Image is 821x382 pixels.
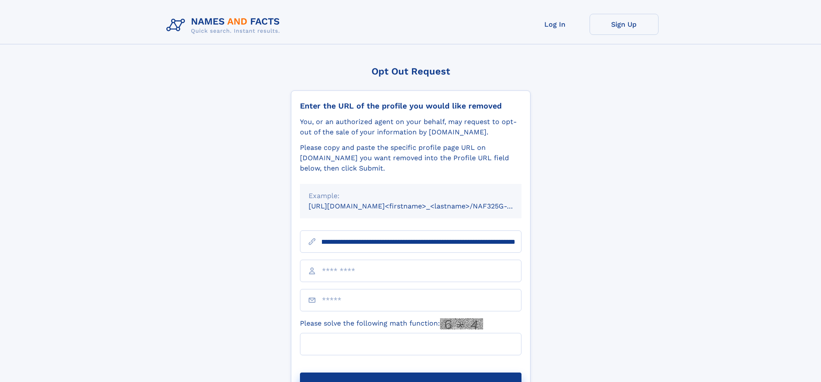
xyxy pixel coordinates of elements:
[300,318,483,329] label: Please solve the following math function:
[521,14,590,35] a: Log In
[163,14,287,37] img: Logo Names and Facts
[309,191,513,201] div: Example:
[300,117,521,137] div: You, or an authorized agent on your behalf, may request to opt-out of the sale of your informatio...
[590,14,659,35] a: Sign Up
[309,202,538,210] small: [URL][DOMAIN_NAME]<firstname>_<lastname>/NAF325G-xxxxxxxx
[300,101,521,111] div: Enter the URL of the profile you would like removed
[291,66,531,77] div: Opt Out Request
[300,143,521,174] div: Please copy and paste the specific profile page URL on [DOMAIN_NAME] you want removed into the Pr...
